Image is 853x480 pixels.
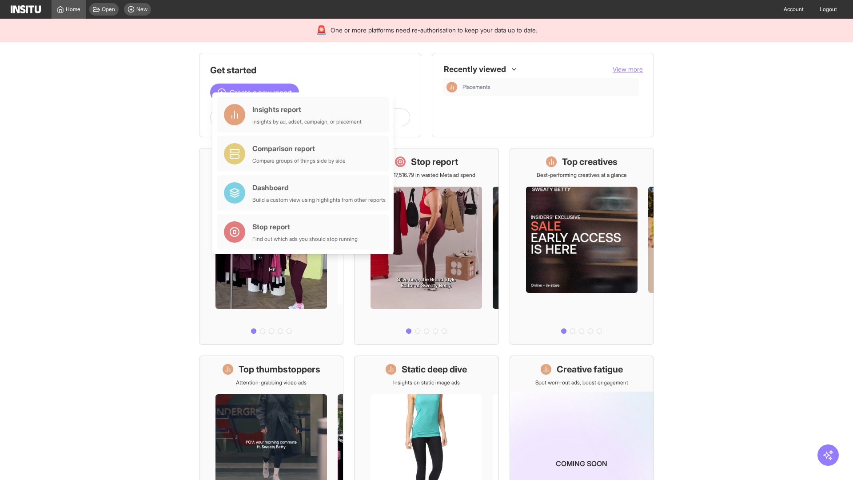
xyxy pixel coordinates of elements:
h1: Top thumbstoppers [239,363,320,376]
div: Dashboard [252,182,386,193]
button: Create a new report [210,84,299,101]
img: Logo [11,5,41,13]
span: Placements [462,84,490,91]
div: 🚨 [316,24,327,36]
div: Insights [446,82,457,92]
div: Compare groups of things side by side [252,157,346,164]
span: One or more platforms need re-authorisation to keep your data up to date. [331,26,537,35]
h1: Stop report [411,156,458,168]
div: Stop report [252,221,358,232]
h1: Top creatives [562,156,618,168]
span: Home [66,6,80,13]
div: Comparison report [252,143,346,154]
div: Build a custom view using highlights from other reports [252,196,386,204]
a: What's live nowSee all active ads instantly [199,148,343,345]
a: Top creativesBest-performing creatives at a glance [510,148,654,345]
h1: Get started [210,64,410,76]
div: Find out which ads you should stop running [252,236,358,243]
a: Stop reportSave £17,516.79 in wasted Meta ad spend [354,148,498,345]
span: View more [613,65,643,73]
span: New [136,6,147,13]
p: Best-performing creatives at a glance [537,172,627,179]
span: Placements [462,84,636,91]
div: Insights report [252,104,362,115]
h1: Static deep dive [402,363,467,376]
span: Create a new report [230,87,292,98]
p: Save £17,516.79 in wasted Meta ad spend [378,172,475,179]
div: Insights by ad, adset, campaign, or placement [252,118,362,125]
p: Attention-grabbing video ads [236,379,307,386]
button: View more [613,65,643,74]
span: Open [102,6,115,13]
p: Insights on static image ads [393,379,460,386]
